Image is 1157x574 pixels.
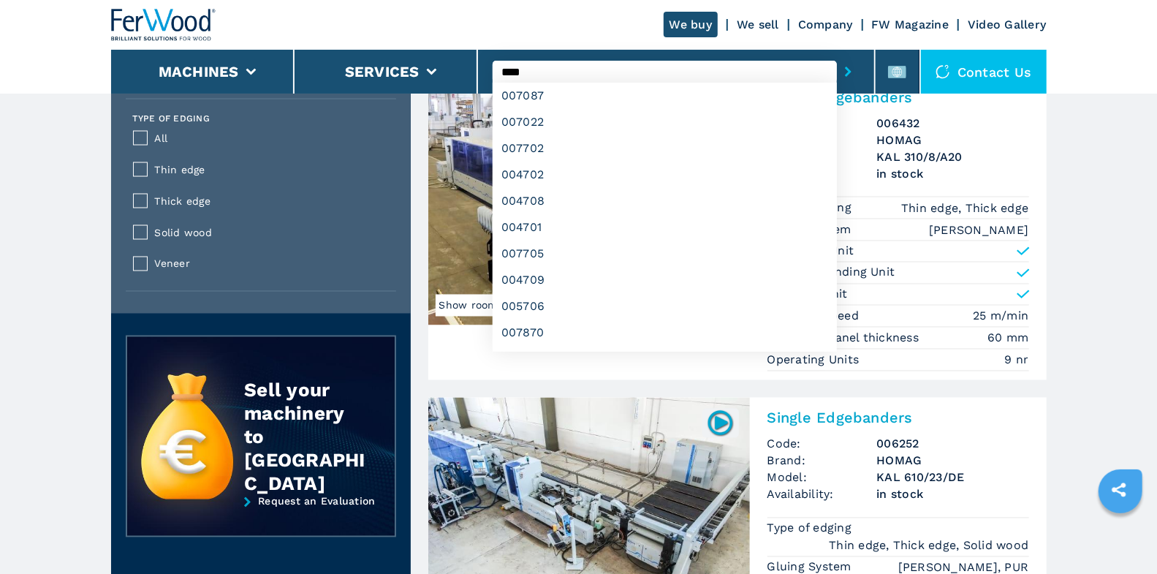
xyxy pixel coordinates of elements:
[936,64,950,79] img: Contact us
[436,295,501,317] span: Show room
[767,436,877,453] span: Code:
[159,63,239,80] button: Machines
[155,130,387,147] span: All
[767,352,863,369] p: Operating Units
[1005,352,1029,369] em: 9 nr
[493,293,837,320] div: 005706
[767,469,877,486] span: Model:
[974,308,1029,325] em: 25 m/min
[706,409,735,437] img: 006252
[872,18,949,31] a: FW Magazine
[111,9,216,41] img: Ferwood
[877,148,1029,165] h3: KAL 310/8/A20
[877,132,1029,148] h3: HOMAG
[968,18,1046,31] a: Video Gallery
[798,18,853,31] a: Company
[664,12,718,37] a: We buy
[767,88,1029,106] h2: Single Edgebanders
[493,109,837,135] div: 007022
[877,436,1029,453] h3: 006252
[877,469,1029,486] h3: KAL 610/23/DE
[877,453,1029,469] h3: HOMAG
[155,256,387,273] span: Veneer
[1095,508,1146,563] iframe: Chat
[921,50,1047,94] div: Contact us
[929,222,1028,238] em: [PERSON_NAME]
[767,331,923,347] p: Maximum panel thickness
[493,320,837,346] div: 007870
[133,114,210,123] label: Type of edging
[493,267,837,293] div: 004709
[493,135,837,162] div: 007702
[829,537,1028,554] em: Thin edge, Thick edge, Solid wood
[901,200,1028,216] em: Thin edge, Thick edge
[493,188,837,214] div: 004708
[428,77,1047,380] a: Single Edgebanders HOMAG KAL 310/8/A20Show room006432Single EdgebandersCode:006432Brand:HOMAGMode...
[737,18,779,31] a: We sell
[1101,472,1137,508] a: sharethis
[155,162,387,178] span: Thin edge
[877,115,1029,132] h3: 006432
[155,224,387,241] span: Solid wood
[126,496,396,548] a: Request an Evaluation
[877,165,1029,182] span: in stock
[877,486,1029,503] span: in stock
[767,409,1029,427] h2: Single Edgebanders
[987,330,1028,347] em: 60 mm
[767,486,877,503] span: Availability:
[428,77,750,325] img: Single Edgebanders HOMAG KAL 310/8/A20
[767,521,856,537] p: Type of edging
[244,379,365,496] div: Sell your machinery to [GEOGRAPHIC_DATA]
[493,162,837,188] div: 004702
[493,214,837,241] div: 004701
[837,55,860,88] button: submit-button
[493,83,837,109] div: 007087
[345,63,420,80] button: Services
[767,453,877,469] span: Brand:
[155,193,387,210] span: Thick edge
[493,241,837,267] div: 007705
